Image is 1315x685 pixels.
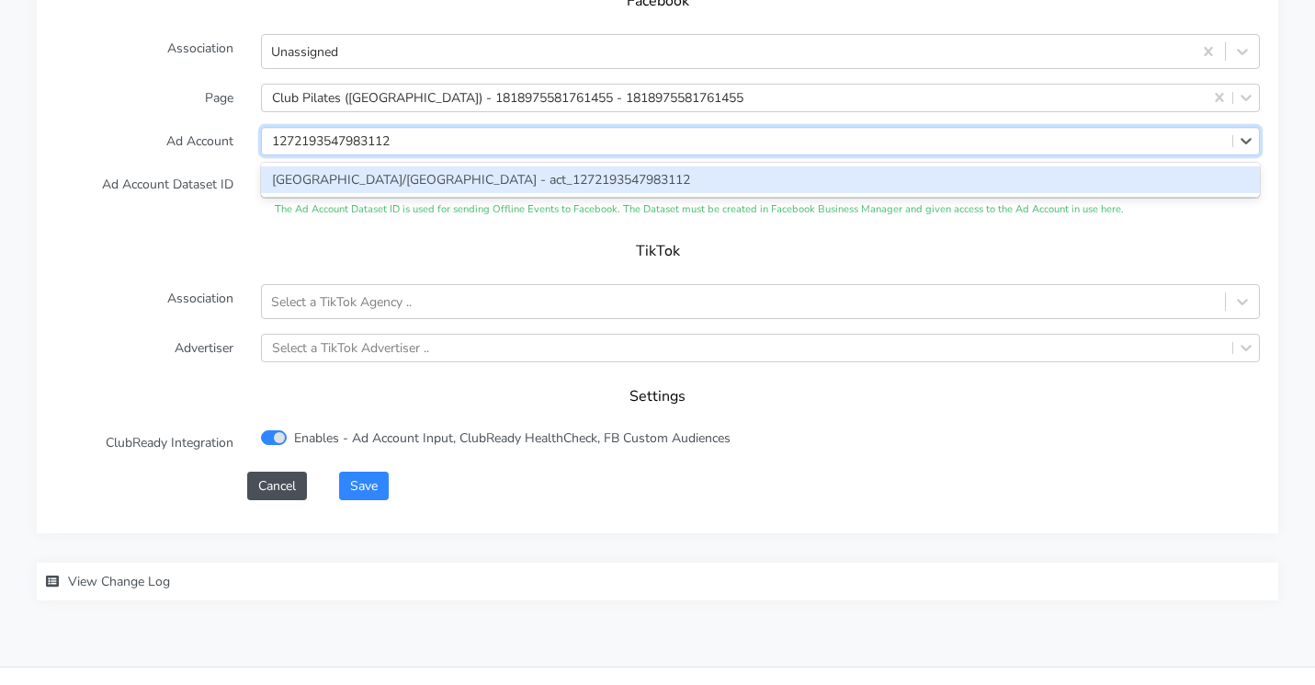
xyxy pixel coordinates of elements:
[339,472,389,500] button: Save
[41,84,247,112] label: Page
[74,388,1241,405] h5: Settings
[261,202,1260,218] div: The Ad Account Dataset ID is used for sending Offline Events to Facebook. The Dataset must be cre...
[271,291,412,311] div: Select a TikTok Agency ..
[41,170,247,218] label: Ad Account Dataset ID
[68,573,170,590] span: View Change Log
[247,472,307,500] button: Cancel
[41,127,247,155] label: Ad Account
[41,428,247,457] label: ClubReady Integration
[271,41,338,61] div: Unassigned
[272,338,429,358] div: Select a TikTok Advertiser ..
[294,428,731,448] label: Enables - Ad Account Input, ClubReady HealthCheck, FB Custom Audiences
[41,334,247,362] label: Advertiser
[41,34,247,69] label: Association
[74,243,1241,260] h5: TikTok
[41,284,247,319] label: Association
[272,88,743,108] div: Club Pilates ([GEOGRAPHIC_DATA]) - 1818975581761455 - 1818975581761455
[261,166,1260,193] div: [GEOGRAPHIC_DATA]/[GEOGRAPHIC_DATA] - act_1272193547983112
